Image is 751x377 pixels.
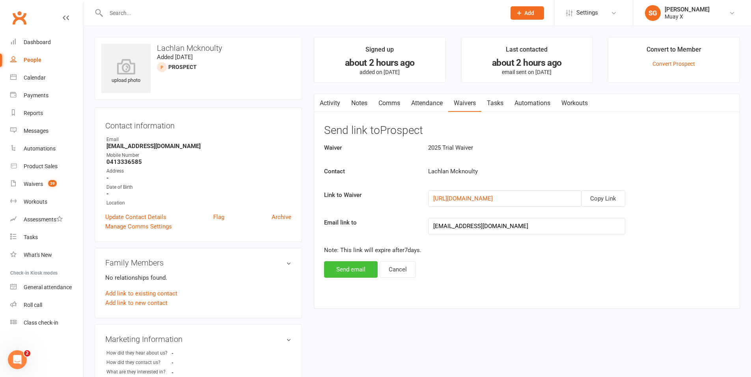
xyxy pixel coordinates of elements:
strong: - [106,190,291,197]
a: General attendance kiosk mode [10,279,83,296]
a: Waivers [448,94,481,112]
div: upload photo [101,59,151,85]
div: Address [106,167,291,175]
div: Email [106,136,291,143]
div: Automations [24,145,56,152]
div: about 2 hours ago [468,59,585,67]
a: Update Contact Details [105,212,166,222]
div: SG [645,5,661,21]
a: People [10,51,83,69]
a: Notes [346,94,373,112]
a: Reports [10,104,83,122]
div: Messages [24,128,48,134]
h3: Lachlan Mcknoulty [101,44,295,52]
button: Cancel [380,261,416,278]
button: Send email [324,261,378,278]
div: Roll call [24,302,42,308]
div: What's New [24,252,52,258]
div: Waivers [24,181,43,187]
a: Product Sales [10,158,83,175]
a: Workouts [10,193,83,211]
div: Payments [24,92,48,98]
div: Date of Birth [106,184,291,191]
div: Muay X [665,13,710,20]
div: Last contacted [506,45,548,59]
a: Add link to new contact [105,298,168,308]
div: General attendance [24,284,72,290]
div: People [24,57,41,63]
div: What are they interested in? [106,368,171,376]
div: Mobile Number [106,152,291,159]
label: Email link to [318,218,423,227]
div: [PERSON_NAME] [665,6,710,13]
p: added on [DATE] [321,69,438,75]
input: Search... [104,7,500,19]
strong: [EMAIL_ADDRESS][DOMAIN_NAME] [106,143,291,150]
label: Contact [318,167,423,176]
a: Flag [213,212,224,222]
a: Roll call [10,296,83,314]
h3: Contact information [105,118,291,130]
a: Dashboard [10,33,83,51]
a: Automations [509,94,556,112]
time: Added [DATE] [157,54,193,61]
p: Note: This link will expire after 7 days. [324,245,730,255]
a: [URL][DOMAIN_NAME] [433,195,493,202]
a: Waivers 39 [10,175,83,193]
div: Class check-in [24,319,58,326]
strong: 0413336585 [106,158,291,165]
p: No relationships found. [105,273,291,282]
a: Tasks [481,94,509,112]
div: How did they hear about us? [106,349,171,357]
a: Activity [314,94,346,112]
a: Class kiosk mode [10,314,83,332]
div: Convert to Member [647,45,701,59]
a: Archive [272,212,291,222]
a: Clubworx [9,8,29,28]
a: Comms [373,94,406,112]
strong: - [171,370,217,375]
div: Assessments [24,216,63,223]
h3: Family Members [105,258,291,267]
label: Waiver [318,143,423,152]
div: 2025 Trial Waiver [422,143,666,152]
span: Add [524,10,534,16]
div: Lachlan Mcknoulty [422,167,666,176]
div: Reports [24,110,43,116]
snap: prospect [168,64,197,70]
div: about 2 hours ago [321,59,438,67]
div: Location [106,199,291,207]
div: Product Sales [24,163,58,169]
div: Signed up [365,45,394,59]
iframe: Intercom live chat [8,350,27,369]
h3: Send link to Prospect [324,124,730,137]
button: Add [511,6,544,20]
p: email sent on [DATE] [468,69,585,75]
a: Messages [10,122,83,140]
span: Settings [576,4,598,22]
strong: - [171,360,217,366]
a: Calendar [10,69,83,87]
a: Convert Prospect [652,61,695,67]
a: Workouts [556,94,593,112]
a: Assessments [10,211,83,228]
span: 39 [48,180,57,187]
span: 2 [24,350,30,357]
a: Add link to existing contact [105,289,177,298]
div: Dashboard [24,39,51,45]
div: Tasks [24,234,38,240]
label: Link to Waiver [318,190,423,200]
a: Attendance [406,94,448,112]
strong: - [171,350,217,356]
strong: - [106,175,291,182]
button: Copy Link [581,190,625,207]
a: Automations [10,140,83,158]
a: Payments [10,87,83,104]
div: How did they contact us? [106,359,171,366]
a: Manage Comms Settings [105,222,172,231]
a: Tasks [10,228,83,246]
a: What's New [10,246,83,264]
h3: Marketing Information [105,335,291,344]
div: Workouts [24,199,47,205]
div: Calendar [24,74,46,81]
